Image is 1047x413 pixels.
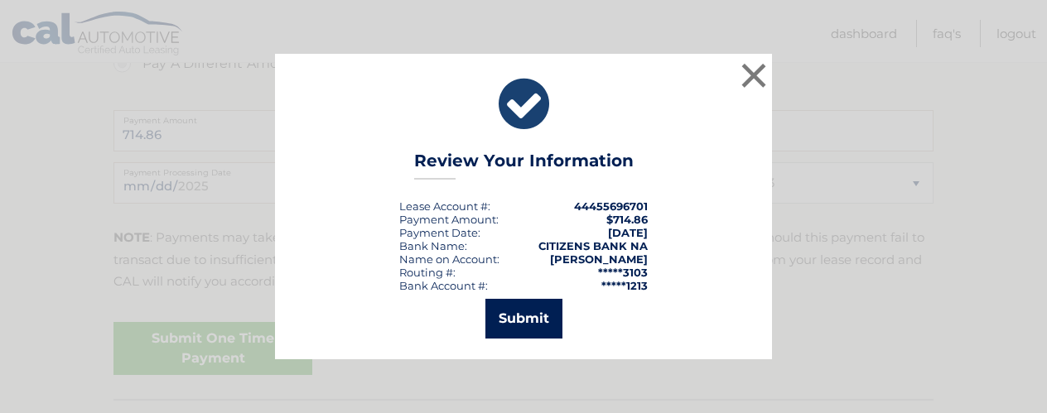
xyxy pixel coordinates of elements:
span: [DATE] [608,226,648,239]
span: Payment Date [399,226,478,239]
div: Routing #: [399,266,456,279]
div: : [399,226,480,239]
strong: 44455696701 [574,199,648,213]
div: Bank Name: [399,239,467,252]
div: Payment Amount: [399,213,499,226]
button: Submit [485,299,562,339]
div: Lease Account #: [399,199,490,213]
button: × [737,59,770,92]
span: $714.86 [606,213,648,226]
div: Bank Account #: [399,279,488,292]
h3: Review Your Information [414,151,634,180]
div: Name on Account: [399,252,499,266]
strong: CITIZENS BANK NA [538,239,648,252]
strong: [PERSON_NAME] [550,252,648,266]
